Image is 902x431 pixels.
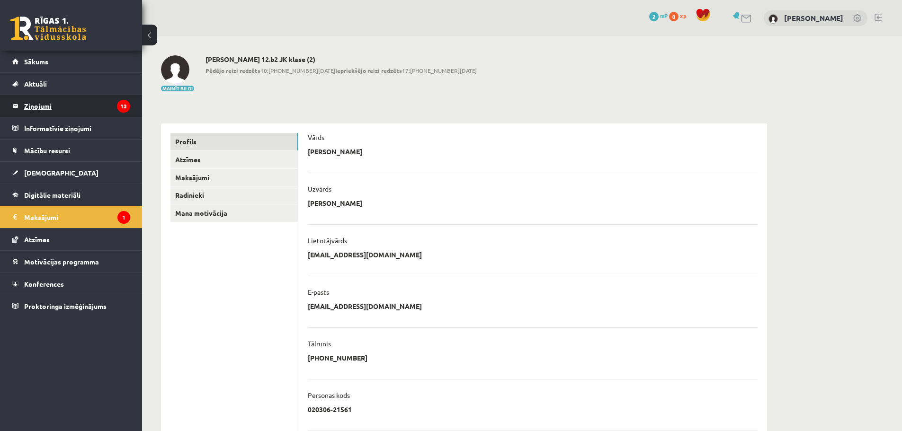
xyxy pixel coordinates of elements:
[24,235,50,244] span: Atzīmes
[24,79,47,88] span: Aktuāli
[12,140,130,161] a: Mācību resursi
[335,67,402,74] b: Iepriekšējo reizi redzēts
[768,14,778,24] img: Daniels Kirjanovs
[12,162,130,184] a: [DEMOGRAPHIC_DATA]
[669,12,679,21] span: 0
[24,206,130,228] legend: Maksājumi
[12,251,130,273] a: Motivācijas programma
[24,257,99,266] span: Motivācijas programma
[24,280,64,288] span: Konferences
[12,117,130,139] a: Informatīvie ziņojumi
[170,169,298,186] a: Maksājumi
[24,191,80,199] span: Digitālie materiāli
[12,73,130,95] a: Aktuāli
[170,204,298,222] a: Mana motivācija
[680,12,686,19] span: xp
[24,168,98,177] span: [DEMOGRAPHIC_DATA]
[24,95,130,117] legend: Ziņojumi
[117,100,130,113] i: 13
[24,57,48,66] span: Sākums
[205,67,260,74] b: Pēdējo reizi redzēts
[308,185,331,193] p: Uzvārds
[117,211,130,224] i: 1
[24,302,107,310] span: Proktoringa izmēģinājums
[669,12,691,19] a: 0 xp
[170,186,298,204] a: Radinieki
[161,55,189,84] img: Daniels Kirjanovs
[12,206,130,228] a: Maksājumi1
[308,302,422,310] p: [EMAIL_ADDRESS][DOMAIN_NAME]
[24,146,70,155] span: Mācību resursi
[308,236,347,245] p: Lietotājvārds
[308,391,350,399] p: Personas kods
[12,184,130,206] a: Digitālie materiāli
[12,95,130,117] a: Ziņojumi13
[205,55,477,63] h2: [PERSON_NAME] 12.b2 JK klase (2)
[161,86,194,91] button: Mainīt bildi
[308,133,324,141] p: Vārds
[12,51,130,72] a: Sākums
[649,12,668,19] a: 2 mP
[660,12,668,19] span: mP
[308,339,331,348] p: Tālrunis
[308,353,367,362] p: [PHONE_NUMBER]
[10,17,86,40] a: Rīgas 1. Tālmācības vidusskola
[308,147,362,156] p: [PERSON_NAME]
[170,151,298,168] a: Atzīmes
[205,66,477,75] span: 10:[PHONE_NUMBER][DATE] 17:[PHONE_NUMBER][DATE]
[308,405,352,413] p: 020306-21561
[12,229,130,250] a: Atzīmes
[649,12,659,21] span: 2
[308,288,329,296] p: E-pasts
[784,13,843,23] a: [PERSON_NAME]
[12,273,130,295] a: Konferences
[24,117,130,139] legend: Informatīvie ziņojumi
[308,199,362,207] p: [PERSON_NAME]
[308,250,422,259] p: [EMAIL_ADDRESS][DOMAIN_NAME]
[170,133,298,150] a: Profils
[12,295,130,317] a: Proktoringa izmēģinājums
